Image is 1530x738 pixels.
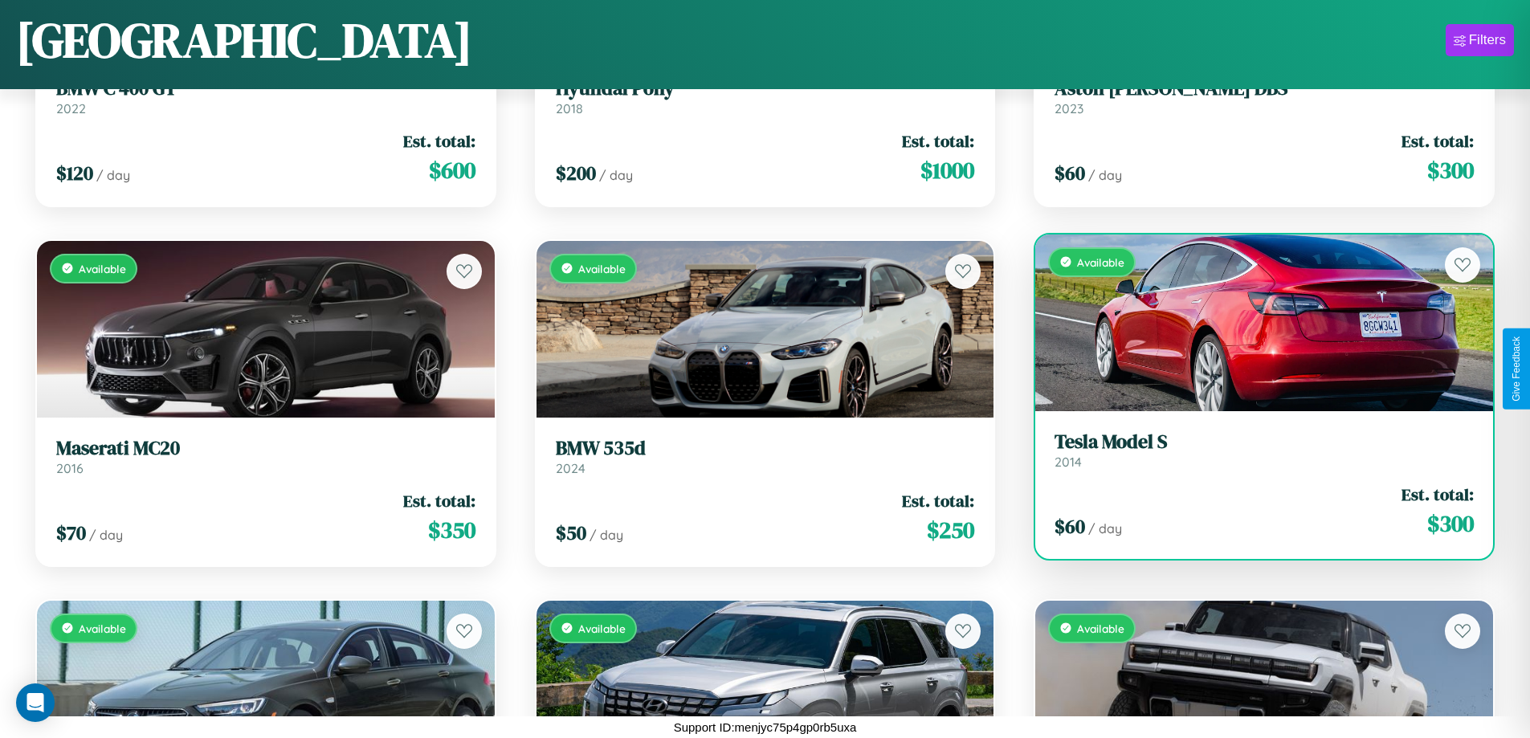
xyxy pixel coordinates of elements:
[56,437,475,476] a: Maserati MC202016
[1055,513,1085,540] span: $ 60
[56,460,84,476] span: 2016
[403,489,475,512] span: Est. total:
[56,100,86,116] span: 2022
[16,7,472,73] h1: [GEOGRAPHIC_DATA]
[556,77,975,116] a: Hyundai Pony2018
[79,262,126,275] span: Available
[556,437,975,476] a: BMW 535d2024
[56,77,475,116] a: BMW C 400 GT2022
[96,167,130,183] span: / day
[1401,483,1474,506] span: Est. total:
[599,167,633,183] span: / day
[1055,77,1474,116] a: Aston [PERSON_NAME] DBS2023
[1446,24,1514,56] button: Filters
[927,514,974,546] span: $ 250
[590,527,623,543] span: / day
[56,160,93,186] span: $ 120
[403,129,475,153] span: Est. total:
[1077,622,1124,635] span: Available
[1055,430,1474,470] a: Tesla Model S2014
[1469,32,1506,48] div: Filters
[1055,77,1474,100] h3: Aston [PERSON_NAME] DBS
[556,77,975,100] h3: Hyundai Pony
[1077,255,1124,269] span: Available
[1088,520,1122,536] span: / day
[16,683,55,722] div: Open Intercom Messenger
[556,100,583,116] span: 2018
[56,437,475,460] h3: Maserati MC20
[578,622,626,635] span: Available
[556,160,596,186] span: $ 200
[902,489,974,512] span: Est. total:
[1427,508,1474,540] span: $ 300
[1401,129,1474,153] span: Est. total:
[1055,100,1083,116] span: 2023
[674,716,857,738] p: Support ID: menjyc75p4gp0rb5uxa
[902,129,974,153] span: Est. total:
[556,520,586,546] span: $ 50
[920,154,974,186] span: $ 1000
[89,527,123,543] span: / day
[1055,454,1082,470] span: 2014
[578,262,626,275] span: Available
[428,514,475,546] span: $ 350
[1055,160,1085,186] span: $ 60
[1511,336,1522,402] div: Give Feedback
[556,437,975,460] h3: BMW 535d
[56,520,86,546] span: $ 70
[79,622,126,635] span: Available
[429,154,475,186] span: $ 600
[56,77,475,100] h3: BMW C 400 GT
[556,460,585,476] span: 2024
[1055,430,1474,454] h3: Tesla Model S
[1427,154,1474,186] span: $ 300
[1088,167,1122,183] span: / day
